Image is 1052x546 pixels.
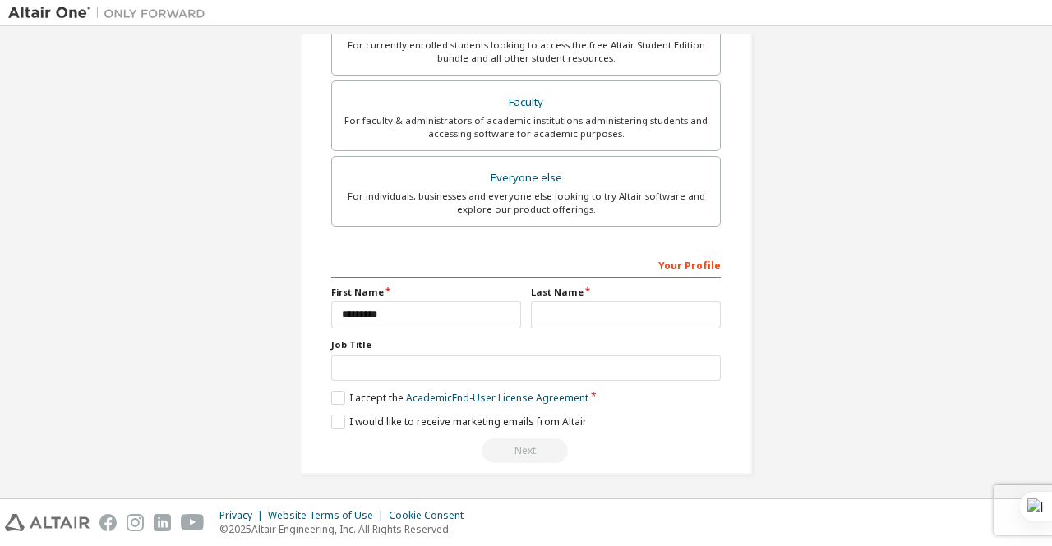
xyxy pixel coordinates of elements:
label: Job Title [331,338,721,351]
div: For currently enrolled students looking to access the free Altair Student Edition bundle and all ... [342,39,710,65]
img: linkedin.svg [154,514,171,531]
div: For faculty & administrators of academic institutions administering students and accessing softwa... [342,114,710,140]
div: You need to provide your academic email [331,438,721,463]
img: facebook.svg [99,514,117,531]
a: Academic End-User License Agreement [406,391,588,405]
p: © 2025 Altair Engineering, Inc. All Rights Reserved. [219,522,473,536]
div: Faculty [342,91,710,114]
div: Privacy [219,509,268,522]
label: Last Name [531,286,721,299]
img: youtube.svg [181,514,205,531]
div: Cookie Consent [389,509,473,522]
div: Website Terms of Use [268,509,389,522]
label: First Name [331,286,521,299]
div: For individuals, businesses and everyone else looking to try Altair software and explore our prod... [342,190,710,216]
div: Your Profile [331,251,721,278]
div: Everyone else [342,167,710,190]
img: instagram.svg [127,514,144,531]
img: Altair One [8,5,214,21]
img: altair_logo.svg [5,514,90,531]
label: I accept the [331,391,588,405]
label: I would like to receive marketing emails from Altair [331,415,587,429]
